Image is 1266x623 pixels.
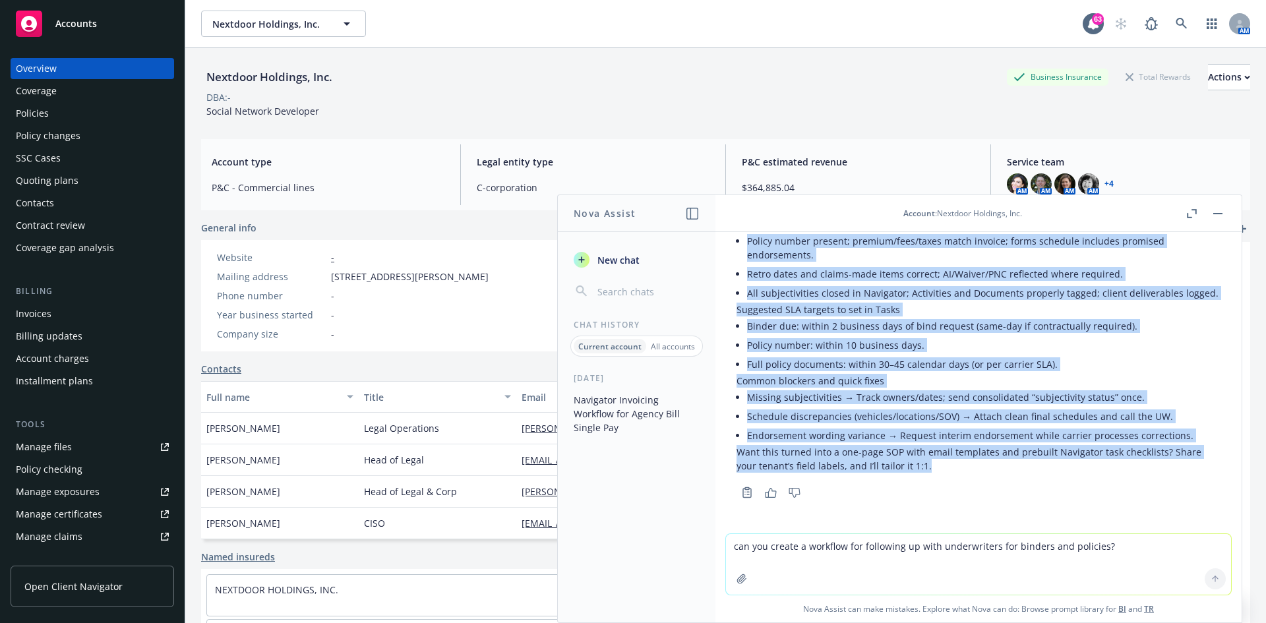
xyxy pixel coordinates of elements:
[359,381,516,413] button: Title
[1007,173,1028,194] img: photo
[55,18,97,29] span: Accounts
[16,215,85,236] div: Contract review
[747,355,1221,374] li: Full policy documents: within 30–45 calendar days (or per carrier SLA).
[11,348,174,369] a: Account charges
[568,248,705,272] button: New chat
[215,583,338,596] a: NEXTDOOR HOLDINGS, INC.
[11,125,174,146] a: Policy changes
[206,453,280,467] span: [PERSON_NAME]
[522,485,760,498] a: [PERSON_NAME][EMAIL_ADDRESS][DOMAIN_NAME]
[201,381,359,413] button: Full name
[1199,11,1225,37] a: Switch app
[1007,155,1240,169] span: Service team
[784,483,805,502] button: Thumbs down
[16,549,78,570] div: Manage BORs
[737,303,1221,316] p: Suggested SLA targets to set in Tasks
[201,221,256,235] span: General info
[364,516,385,530] span: CISO
[11,504,174,525] a: Manage certificates
[1078,173,1099,194] img: photo
[747,336,1221,355] li: Policy number: within 10 business days.
[364,485,457,498] span: Head of Legal & Corp
[11,58,174,79] a: Overview
[747,283,1221,303] li: All subjectivities closed in Navigator; Activities and Documents properly tagged; client delivera...
[1092,13,1104,25] div: 63
[11,371,174,392] a: Installment plans
[16,459,82,480] div: Policy checking
[11,459,174,480] a: Policy checking
[1118,603,1126,614] a: BI
[747,388,1221,407] li: Missing subjectivities → Track owners/dates; send consolidated “subjectivity status” once.
[212,155,444,169] span: Account type
[331,251,334,264] a: -
[206,90,231,104] div: DBA: -
[595,282,700,301] input: Search chats
[721,595,1236,622] span: Nova Assist can make mistakes. Explore what Nova can do: Browse prompt library for and
[217,289,326,303] div: Phone number
[16,436,72,458] div: Manage files
[16,80,57,102] div: Coverage
[206,485,280,498] span: [PERSON_NAME]
[522,422,760,434] a: [PERSON_NAME][EMAIL_ADDRESS][DOMAIN_NAME]
[477,181,709,194] span: C-corporation
[558,319,715,330] div: Chat History
[16,103,49,124] div: Policies
[217,308,326,322] div: Year business started
[206,516,280,530] span: [PERSON_NAME]
[16,125,80,146] div: Policy changes
[11,549,174,570] a: Manage BORs
[11,103,174,124] a: Policies
[747,316,1221,336] li: Binder due: within 2 business days of bind request (same-day if contractually required).
[651,341,695,352] p: All accounts
[16,371,93,392] div: Installment plans
[331,270,489,283] span: [STREET_ADDRESS][PERSON_NAME]
[16,348,89,369] div: Account charges
[212,181,444,194] span: P&C - Commercial lines
[331,308,334,322] span: -
[16,504,102,525] div: Manage certificates
[24,579,123,593] span: Open Client Navigator
[477,155,709,169] span: Legal entity type
[747,231,1221,264] li: Policy number present; premium/fees/taxes match invoice; forms schedule includes promised endorse...
[578,341,642,352] p: Current account
[16,303,51,324] div: Invoices
[747,407,1221,426] li: Schedule discrepancies (vehicles/locations/SOV) → Attach clean final schedules and call the UW.
[1108,11,1134,37] a: Start snowing
[1104,180,1114,188] a: +4
[217,251,326,264] div: Website
[206,421,280,435] span: [PERSON_NAME]
[742,181,975,194] span: $364,885.04
[331,289,334,303] span: -
[522,390,759,404] div: Email
[522,454,686,466] a: [EMAIL_ADDRESS][DOMAIN_NAME]
[11,526,174,547] a: Manage claims
[206,390,339,404] div: Full name
[1234,221,1250,237] a: add
[737,374,1221,388] p: Common blockers and quick fixes
[16,148,61,169] div: SSC Cases
[217,270,326,283] div: Mailing address
[212,17,326,31] span: Nextdoor Holdings, Inc.
[903,208,1022,219] div: : Nextdoor Holdings, Inc.
[11,285,174,298] div: Billing
[516,381,779,413] button: Email
[595,253,640,267] span: New chat
[11,326,174,347] a: Billing updates
[522,517,686,529] a: [EMAIL_ADDRESS][DOMAIN_NAME]
[11,5,174,42] a: Accounts
[558,372,715,384] div: [DATE]
[16,526,82,547] div: Manage claims
[1054,173,1075,194] img: photo
[1138,11,1164,37] a: Report a Bug
[201,11,366,37] button: Nextdoor Holdings, Inc.
[1208,64,1250,90] button: Actions
[11,170,174,191] a: Quoting plans
[1031,173,1052,194] img: photo
[11,237,174,258] a: Coverage gap analysis
[747,426,1221,445] li: Endorsement wording variance → Request interim endorsement while carrier processes corrections.
[11,80,174,102] a: Coverage
[11,481,174,502] a: Manage exposures
[16,170,78,191] div: Quoting plans
[364,421,439,435] span: Legal Operations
